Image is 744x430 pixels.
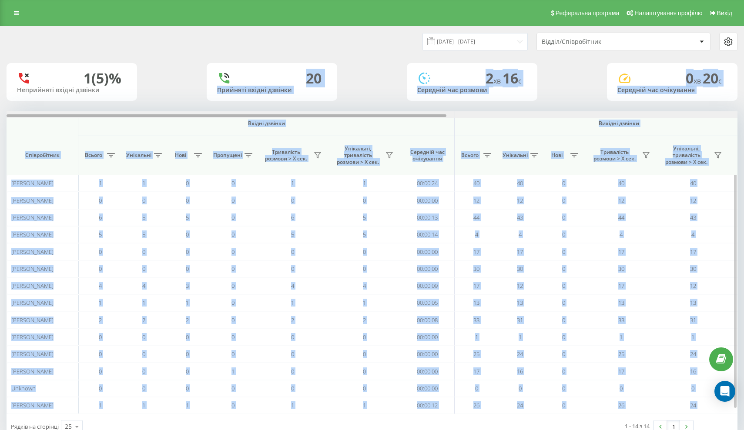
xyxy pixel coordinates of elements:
[142,384,145,392] span: 0
[690,299,696,307] span: 13
[14,152,70,159] span: Співробітник
[231,384,235,392] span: 0
[473,197,479,204] span: 12
[11,384,36,392] span: Unknown
[11,401,54,409] span: [PERSON_NAME]
[231,401,235,409] span: 0
[473,350,479,358] span: 25
[503,69,522,87] span: 16
[617,87,727,94] div: Середній час очікування
[99,384,102,392] span: 0
[618,248,624,256] span: 17
[186,401,189,409] span: 1
[142,350,145,358] span: 0
[556,10,620,17] span: Реферальна програма
[99,299,102,307] span: 1
[231,230,235,238] span: 0
[562,282,565,290] span: 0
[517,401,523,409] span: 24
[517,367,523,375] span: 16
[99,350,102,358] span: 0
[186,333,189,341] span: 0
[126,152,151,159] span: Унікальні
[690,316,696,324] span: 31
[562,333,565,341] span: 0
[291,316,294,324] span: 2
[306,70,322,87] div: 20
[618,213,624,221] span: 44
[618,197,624,204] span: 12
[690,282,696,290] span: 12
[186,213,189,221] span: 5
[83,152,104,159] span: Всього
[231,282,235,290] span: 0
[690,248,696,256] span: 17
[517,316,523,324] span: 31
[231,197,235,204] span: 0
[142,367,145,375] span: 0
[186,367,189,375] span: 0
[11,282,54,290] span: [PERSON_NAME]
[99,367,102,375] span: 0
[690,401,696,409] span: 24
[459,152,481,159] span: Всього
[142,230,145,238] span: 5
[517,299,523,307] span: 13
[142,299,145,307] span: 1
[363,316,366,324] span: 2
[618,350,624,358] span: 25
[634,10,702,17] span: Налаштування профілю
[170,152,191,159] span: Нові
[473,248,479,256] span: 17
[690,213,696,221] span: 43
[562,230,565,238] span: 0
[363,213,366,221] span: 5
[186,384,189,392] span: 0
[417,87,527,94] div: Середній час розмови
[291,265,294,273] span: 0
[519,333,522,341] span: 1
[691,384,694,392] span: 0
[400,175,455,192] td: 00:00:24
[186,248,189,256] span: 0
[618,299,624,307] span: 13
[363,384,366,392] span: 0
[142,401,145,409] span: 1
[620,384,623,392] span: 0
[99,248,102,256] span: 0
[186,179,189,187] span: 0
[618,367,624,375] span: 17
[142,282,145,290] span: 4
[231,367,235,375] span: 1
[400,260,455,277] td: 00:00:00
[517,197,523,204] span: 12
[690,179,696,187] span: 40
[101,120,432,127] span: Вхідні дзвінки
[11,197,54,204] span: [PERSON_NAME]
[363,350,366,358] span: 0
[11,350,54,358] span: [PERSON_NAME]
[186,299,189,307] span: 1
[703,69,722,87] span: 20
[618,282,624,290] span: 17
[473,367,479,375] span: 17
[690,197,696,204] span: 12
[618,265,624,273] span: 30
[517,265,523,273] span: 30
[291,282,294,290] span: 4
[291,197,294,204] span: 0
[562,265,565,273] span: 0
[17,87,127,94] div: Неприйняті вхідні дзвінки
[562,367,565,375] span: 0
[690,265,696,273] span: 30
[562,384,565,392] span: 0
[261,149,311,162] span: Тривалість розмови > Х сек.
[400,397,455,414] td: 00:00:12
[618,179,624,187] span: 40
[231,316,235,324] span: 0
[186,230,189,238] span: 0
[562,316,565,324] span: 0
[562,350,565,358] span: 0
[400,363,455,380] td: 00:00:00
[291,179,294,187] span: 1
